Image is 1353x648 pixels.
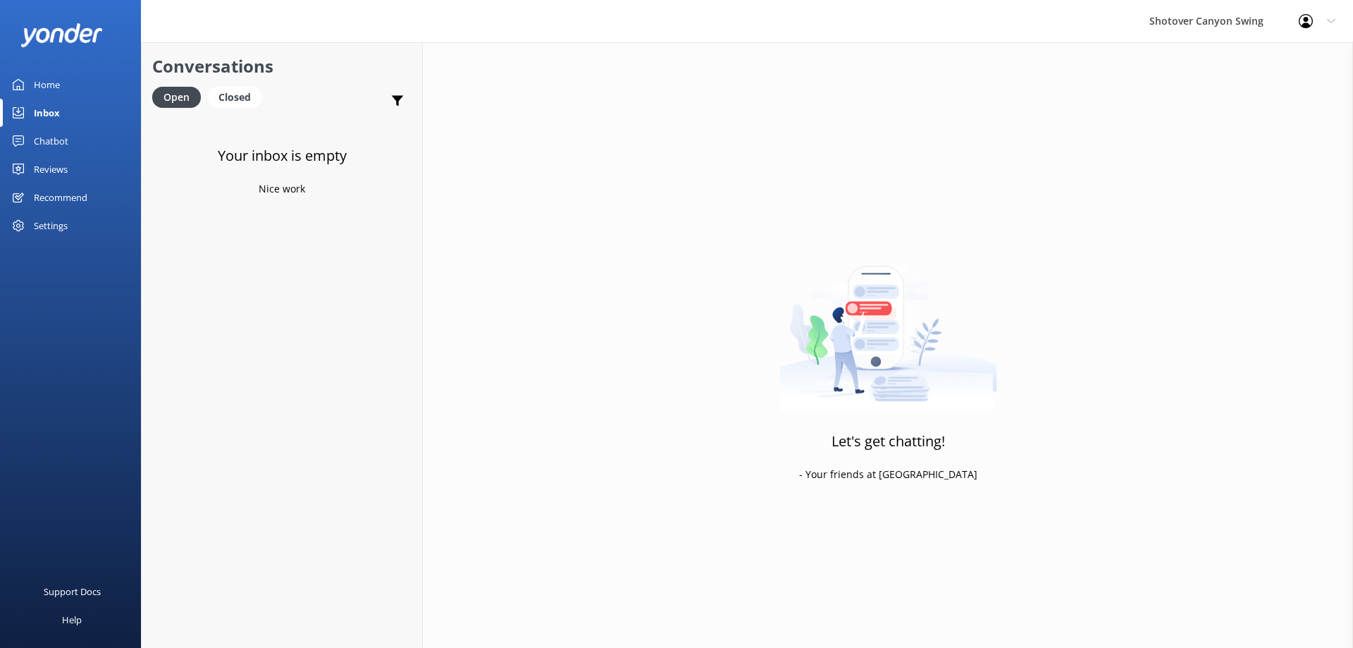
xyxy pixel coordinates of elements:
[34,71,60,99] div: Home
[62,606,82,634] div: Help
[259,181,305,197] p: Nice work
[152,53,412,80] h2: Conversations
[208,89,268,104] a: Closed
[44,577,101,606] div: Support Docs
[34,99,60,127] div: Inbox
[799,467,977,482] p: - Your friends at [GEOGRAPHIC_DATA]
[34,183,87,212] div: Recommend
[832,430,945,453] h3: Let's get chatting!
[208,87,261,108] div: Closed
[34,212,68,240] div: Settings
[34,127,68,155] div: Chatbot
[152,89,208,104] a: Open
[21,23,102,47] img: yonder-white-logo.png
[34,155,68,183] div: Reviews
[779,236,997,412] img: artwork of a man stealing a conversation from at giant smartphone
[218,145,347,167] h3: Your inbox is empty
[152,87,201,108] div: Open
